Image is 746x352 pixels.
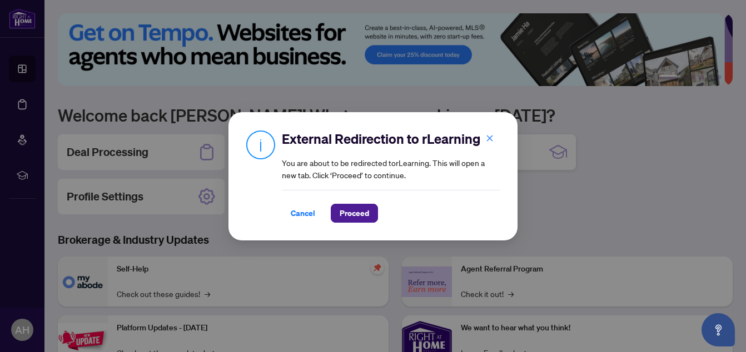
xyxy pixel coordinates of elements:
[291,204,315,222] span: Cancel
[282,130,500,148] h2: External Redirection to rLearning
[282,204,324,223] button: Cancel
[486,134,494,142] span: close
[340,204,369,222] span: Proceed
[282,130,500,223] div: You are about to be redirected to rLearning . This will open a new tab. Click ‘Proceed’ to continue.
[702,313,735,346] button: Open asap
[246,130,275,159] img: Info Icon
[331,204,378,223] button: Proceed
